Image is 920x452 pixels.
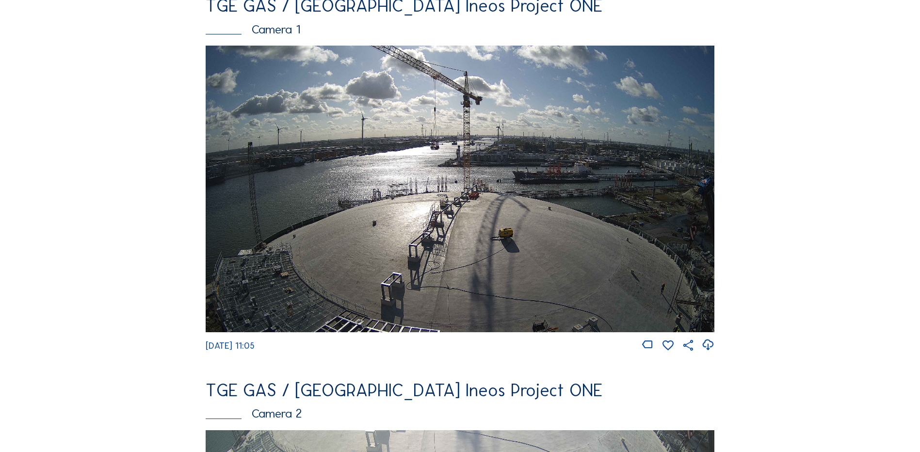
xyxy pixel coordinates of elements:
[206,23,714,35] div: Camera 1
[206,340,255,351] span: [DATE] 11:05
[206,407,714,420] div: Camera 2
[206,382,714,399] div: TGE GAS / [GEOGRAPHIC_DATA] Ineos Project ONE
[206,46,714,332] img: Image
